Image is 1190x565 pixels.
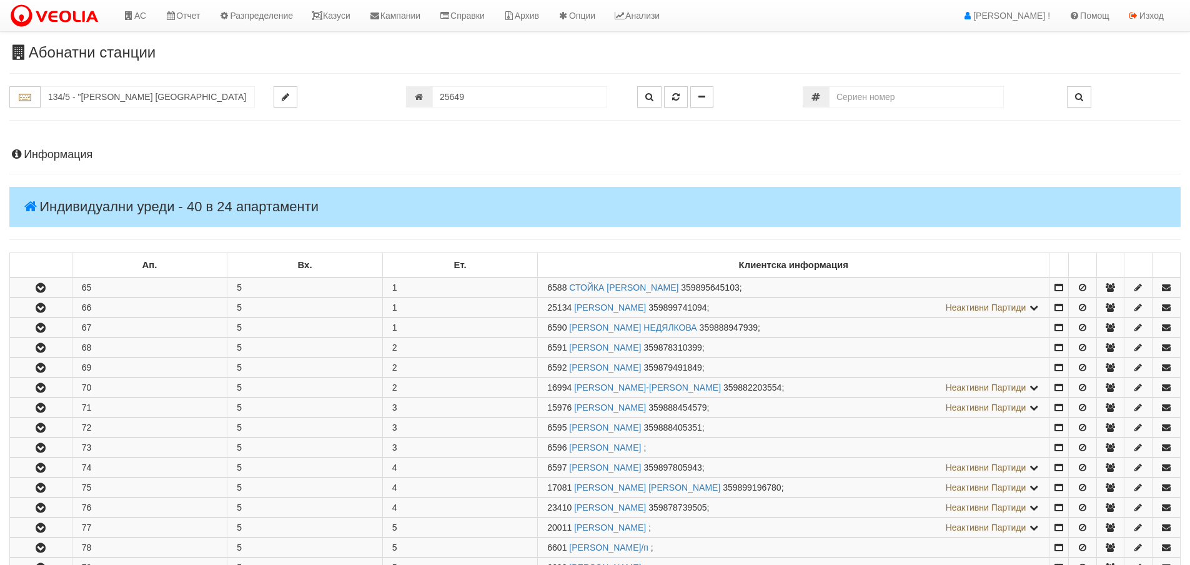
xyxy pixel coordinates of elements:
[392,282,397,292] span: 1
[1124,253,1153,278] td: : No sort applied, sorting is disabled
[227,438,383,457] td: 5
[538,378,1049,397] td: ;
[227,478,383,497] td: 5
[946,302,1026,312] span: Неактивни Партиди
[392,522,397,532] span: 5
[9,149,1181,161] h4: Информация
[142,260,157,270] b: Ап.
[538,518,1049,537] td: ;
[392,482,397,492] span: 4
[643,342,702,352] span: 359878310399
[538,277,1049,297] td: ;
[392,302,397,312] span: 1
[1049,253,1069,278] td: : No sort applied, sorting is disabled
[547,362,567,372] span: Партида №
[227,538,383,557] td: 5
[41,86,255,107] input: Абонатна станция
[700,322,758,332] span: 359888947939
[946,482,1026,492] span: Неактивни Партиди
[547,462,567,472] span: Партида №
[547,302,572,312] span: Партида №
[227,498,383,517] td: 5
[72,378,227,397] td: 70
[72,277,227,297] td: 65
[547,322,567,332] span: Партида №
[574,402,646,412] a: [PERSON_NAME]
[538,538,1049,557] td: ;
[72,418,227,437] td: 72
[10,253,72,278] td: : No sort applied, sorting is disabled
[538,458,1049,477] td: ;
[72,253,227,278] td: Ап.: No sort applied, sorting is disabled
[538,398,1049,417] td: ;
[72,358,227,377] td: 69
[723,482,781,492] span: 359899196780
[392,322,397,332] span: 1
[1068,253,1096,278] td: : No sort applied, sorting is disabled
[227,358,383,377] td: 5
[227,338,383,357] td: 5
[392,442,397,452] span: 3
[569,362,641,372] a: [PERSON_NAME]
[547,422,567,432] span: Партида №
[72,298,227,317] td: 66
[547,522,572,532] span: Партида №
[547,342,567,352] span: Партида №
[569,282,678,292] a: СТОЙКА [PERSON_NAME]
[538,318,1049,337] td: ;
[72,438,227,457] td: 73
[946,382,1026,392] span: Неактивни Партиди
[72,538,227,557] td: 78
[648,302,707,312] span: 359899741094
[547,282,567,292] span: Партида №
[574,302,646,312] a: [PERSON_NAME]
[72,478,227,497] td: 75
[227,458,383,477] td: 5
[392,342,397,352] span: 2
[946,402,1026,412] span: Неактивни Партиди
[643,462,702,472] span: 359897805943
[227,418,383,437] td: 5
[72,458,227,477] td: 74
[72,398,227,417] td: 71
[569,442,641,452] a: [PERSON_NAME]
[569,462,641,472] a: [PERSON_NAME]
[547,542,567,552] span: Партида №
[392,502,397,512] span: 4
[643,422,702,432] span: 359888405351
[538,418,1049,437] td: ;
[739,260,848,270] b: Клиентска информация
[547,402,572,412] span: Партида №
[227,253,383,278] td: Вх.: No sort applied, sorting is disabled
[547,382,572,392] span: Партида №
[538,338,1049,357] td: ;
[392,402,397,412] span: 3
[648,502,707,512] span: 359878739505
[72,338,227,357] td: 68
[392,542,397,552] span: 5
[392,362,397,372] span: 2
[574,482,720,492] a: [PERSON_NAME] [PERSON_NAME]
[538,358,1049,377] td: ;
[574,522,646,532] a: [PERSON_NAME]
[9,3,104,29] img: VeoliaLogo.png
[538,438,1049,457] td: ;
[538,478,1049,497] td: ;
[723,382,781,392] span: 359882203554
[72,318,227,337] td: 67
[946,462,1026,472] span: Неактивни Партиди
[392,422,397,432] span: 3
[227,318,383,337] td: 5
[538,298,1049,317] td: ;
[946,502,1026,512] span: Неактивни Партиди
[227,378,383,397] td: 5
[681,282,739,292] span: 359895645103
[574,502,646,512] a: [PERSON_NAME]
[1096,253,1124,278] td: : No sort applied, sorting is disabled
[569,322,697,332] a: [PERSON_NAME] НЕДЯЛКОВА
[538,498,1049,517] td: ;
[382,253,538,278] td: Ет.: No sort applied, sorting is disabled
[643,362,702,372] span: 359879491849
[454,260,467,270] b: Ет.
[227,277,383,297] td: 5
